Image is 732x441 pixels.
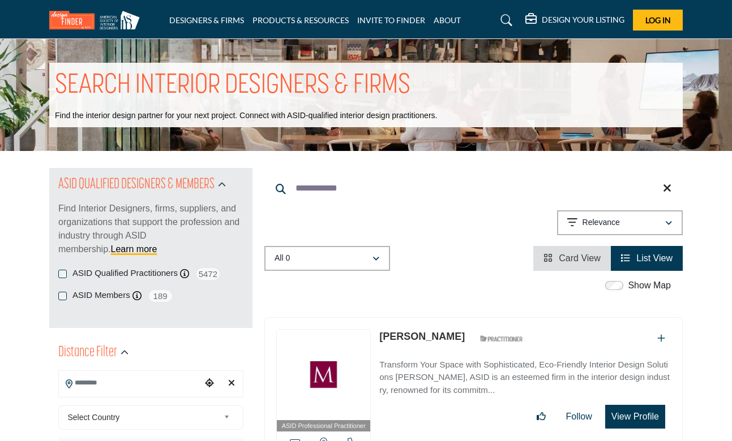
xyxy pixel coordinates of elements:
[72,267,178,280] label: ASID Qualified Practitioners
[169,15,244,25] a: DESIGNERS & FIRMS
[434,15,461,25] a: ABOUT
[58,292,67,300] input: ASID Members checkbox
[282,421,366,431] span: ASID Professional Practitioner
[58,343,117,363] h2: Distance Filter
[542,15,624,25] h5: DESIGN YOUR LISTING
[275,253,290,264] p: All 0
[148,289,173,303] span: 189
[559,405,600,428] button: Follow
[543,253,601,263] a: View Card
[357,15,425,25] a: INVITE TO FINDER
[379,329,465,344] p: Julie Watkins
[628,279,671,292] label: Show Map
[379,358,671,397] p: Transform Your Space with Sophisticated, Eco-Friendly Interior Design Solutions [PERSON_NAME], AS...
[379,331,465,342] a: [PERSON_NAME]
[533,246,611,271] li: Card View
[621,253,673,263] a: View List
[277,330,370,420] img: Julie Watkins
[529,405,553,428] button: Like listing
[110,244,157,254] a: Learn more
[379,352,671,397] a: Transform Your Space with Sophisticated, Eco-Friendly Interior Design Solutions [PERSON_NAME], AS...
[195,267,221,281] span: 5472
[55,110,437,122] p: Find the interior design partner for your next project. Connect with ASID-qualified interior desi...
[557,210,683,235] button: Relevance
[224,371,240,396] div: Clear search location
[55,68,410,103] h1: SEARCH INTERIOR DESIGNERS & FIRMS
[525,14,624,27] div: DESIGN YOUR LISTING
[202,371,218,396] div: Choose your current location
[490,11,520,29] a: Search
[476,332,526,346] img: ASID Qualified Practitioners Badge Icon
[611,246,683,271] li: List View
[59,372,202,394] input: Search Location
[645,15,671,25] span: Log In
[636,253,673,263] span: List View
[72,289,130,302] label: ASID Members
[58,270,67,278] input: ASID Qualified Practitioners checkbox
[559,253,601,263] span: Card View
[264,175,683,202] input: Search Keyword
[68,410,220,424] span: Select Country
[49,11,145,29] img: Site Logo
[583,217,620,228] p: Relevance
[58,175,215,195] h2: ASID QUALIFIED DESIGNERS & MEMBERS
[657,334,665,343] a: Add To List
[58,202,243,256] p: Find Interior Designers, firms, suppliers, and organizations that support the profession and indu...
[264,246,390,271] button: All 0
[633,10,683,31] button: Log In
[605,405,665,429] button: View Profile
[252,15,349,25] a: PRODUCTS & RESOURCES
[277,330,370,432] a: ASID Professional Practitioner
